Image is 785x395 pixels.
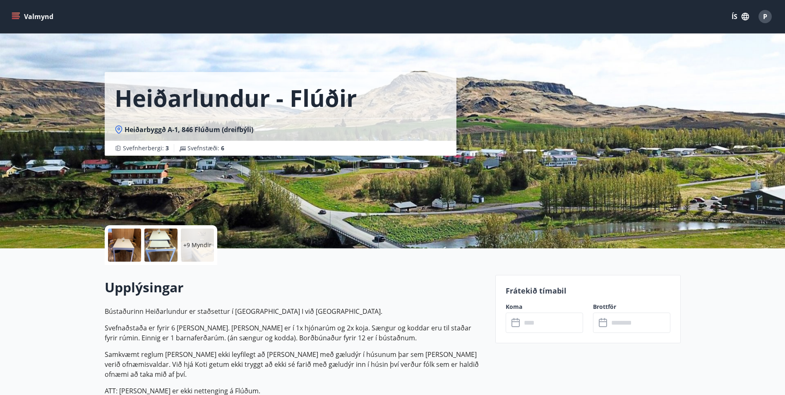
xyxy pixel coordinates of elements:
[115,82,357,113] h1: Heiðarlundur - Flúðir
[763,12,767,21] span: P
[105,278,485,296] h2: Upplýsingar
[183,241,211,249] p: +9 Myndir
[187,144,224,152] span: Svefnstæði :
[105,323,485,343] p: Svefnaðstaða er fyrir 6 [PERSON_NAME]. [PERSON_NAME] er í 1x hjónarúm og 2x koja. Sængur og kodda...
[593,303,670,311] label: Brottför
[727,9,754,24] button: ÍS
[105,306,485,316] p: Bústaðurinn Heiðarlundur er staðsettur í [GEOGRAPHIC_DATA] I við [GEOGRAPHIC_DATA].
[123,144,169,152] span: Svefnherbergi :
[105,349,485,379] p: Samkvæmt reglum [PERSON_NAME] ekki leyfilegt að [PERSON_NAME] með gæludýr í húsunum þar sem [PERS...
[506,303,583,311] label: Koma
[755,7,775,26] button: P
[125,125,253,134] span: Heiðarbyggð A-1, 846 Flúðum (dreifbýli)
[166,144,169,152] span: 3
[506,285,670,296] p: Frátekið tímabil
[221,144,224,152] span: 6
[10,9,57,24] button: menu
